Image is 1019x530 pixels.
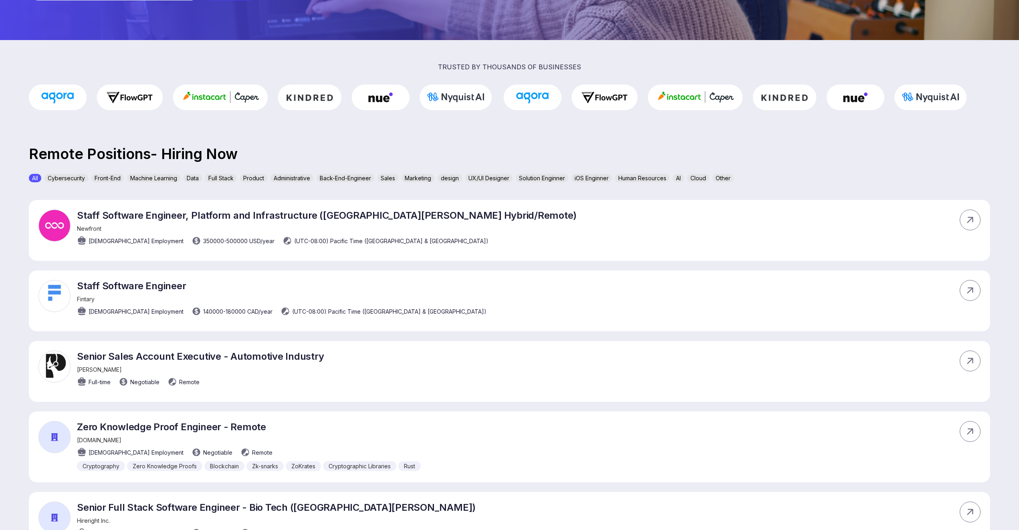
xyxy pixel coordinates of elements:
p: Senior Full Stack Software Engineer - Bio Tech ([GEOGRAPHIC_DATA][PERSON_NAME]) [77,502,476,513]
span: Fintary [77,296,95,302]
span: Remote [179,378,200,386]
span: Full-time [89,378,111,386]
div: Rust [398,461,421,471]
div: Product [240,174,267,182]
span: Negotiable [203,448,232,457]
span: Newfront [77,225,101,232]
div: Back-End-Engineer [317,174,374,182]
div: design [438,174,462,182]
div: Cybersecurity [44,174,88,182]
div: ZoKrates [286,461,321,471]
p: Senior Sales Account Executive - Automotive Industry [77,351,324,362]
div: Full Stack [205,174,237,182]
div: Data [184,174,202,182]
div: UX/UI Designer [465,174,513,182]
span: [DEMOGRAPHIC_DATA] Employment [89,448,184,457]
span: Hireright Inc. [77,517,110,524]
div: Machine Learning [127,174,180,182]
div: Administrative [270,174,313,182]
span: (UTC-08:00) Pacific Time ([GEOGRAPHIC_DATA] & [GEOGRAPHIC_DATA]) [294,237,488,245]
div: Zero Knowledge Proofs [127,461,202,471]
div: Blockchain [204,461,244,471]
span: [DOMAIN_NAME] [77,437,121,443]
div: AI [673,174,684,182]
span: 350000 - 500000 USD /year [203,237,274,245]
p: Zero Knowledge Proof Engineer - Remote [77,421,421,433]
div: Cryptography [77,461,125,471]
div: Front-End [91,174,124,182]
span: [PERSON_NAME] [77,366,122,373]
span: [DEMOGRAPHIC_DATA] Employment [89,307,184,316]
div: Sales [377,174,398,182]
div: iOS Enginner [571,174,612,182]
span: Remote [252,448,272,457]
div: All [29,174,41,182]
div: Other [712,174,734,182]
p: Staff Software Engineer [77,280,486,292]
span: [DEMOGRAPHIC_DATA] Employment [89,237,184,245]
div: Solution Enginner [516,174,568,182]
span: (UTC-08:00) Pacific Time ([GEOGRAPHIC_DATA] & [GEOGRAPHIC_DATA]) [292,307,486,316]
div: Cryptographic Libraries [323,461,396,471]
span: 140000 - 180000 CAD /year [203,307,272,316]
div: Cloud [687,174,709,182]
div: Zk-snarks [246,461,284,471]
p: Staff Software Engineer, Platform and Infrastructure ([GEOGRAPHIC_DATA][PERSON_NAME] Hybrid/Remote) [77,210,577,221]
span: Negotiable [130,378,159,386]
div: Human Resources [615,174,670,182]
div: Marketing [402,174,434,182]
